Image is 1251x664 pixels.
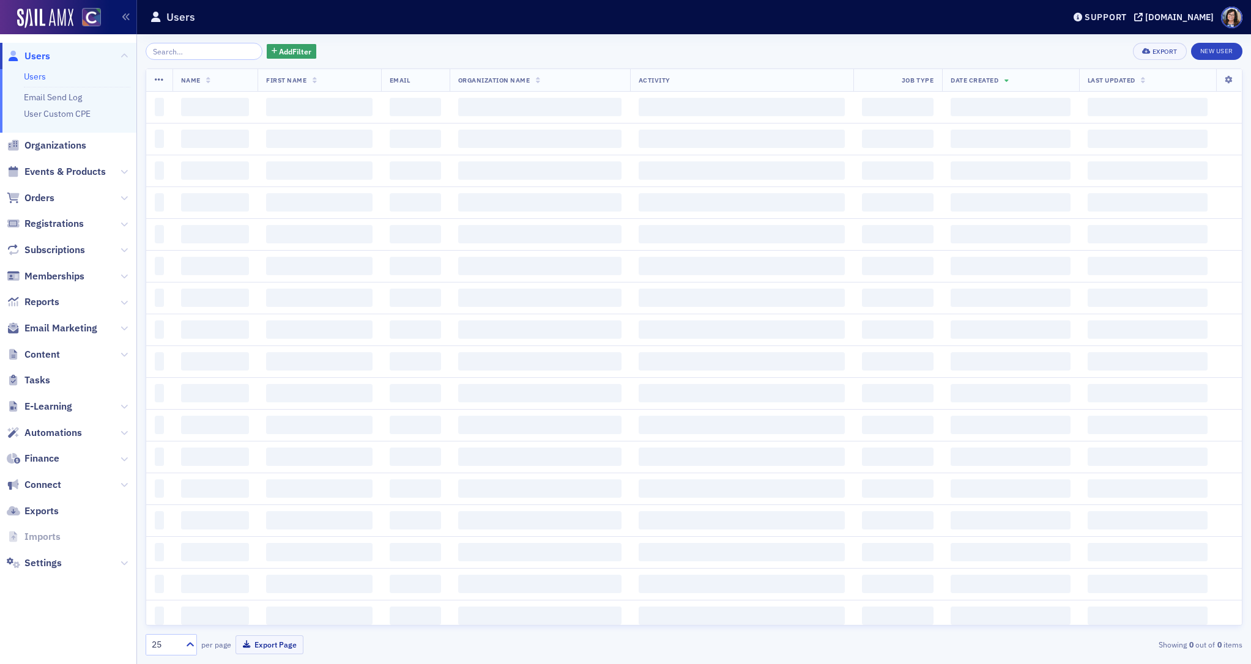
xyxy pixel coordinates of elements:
span: ‌ [639,575,845,593]
span: ‌ [862,257,934,275]
span: ‌ [862,289,934,307]
img: SailAMX [17,9,73,28]
span: Profile [1221,7,1242,28]
span: ‌ [155,543,164,561]
span: ‌ [181,607,250,625]
a: Email Send Log [24,92,82,103]
span: Memberships [24,270,84,283]
a: Registrations [7,217,84,231]
span: ‌ [458,575,622,593]
span: ‌ [1088,193,1208,212]
span: ‌ [155,130,164,148]
span: ‌ [390,543,441,561]
span: ‌ [862,130,934,148]
span: ‌ [266,448,373,466]
span: ‌ [390,257,441,275]
span: ‌ [1088,448,1208,466]
span: ‌ [390,575,441,593]
span: ‌ [951,320,1070,339]
span: ‌ [951,225,1070,243]
span: ‌ [639,384,845,402]
span: ‌ [458,193,622,212]
a: View Homepage [73,8,101,29]
span: ‌ [639,257,845,275]
span: Organization Name [458,76,530,84]
span: Last Updated [1088,76,1135,84]
span: ‌ [458,543,622,561]
span: ‌ [951,130,1070,148]
span: ‌ [951,511,1070,529]
a: Tasks [7,374,50,387]
span: ‌ [155,416,164,434]
span: ‌ [951,161,1070,180]
span: ‌ [155,479,164,498]
span: ‌ [181,257,250,275]
span: ‌ [390,511,441,529]
span: ‌ [390,384,441,402]
button: Export Page [236,635,303,654]
span: ‌ [181,575,250,593]
span: ‌ [266,384,373,402]
span: ‌ [639,193,845,212]
span: ‌ [862,320,934,339]
span: ‌ [1088,384,1208,402]
a: Users [7,50,50,63]
span: ‌ [1088,416,1208,434]
span: ‌ [181,130,250,148]
button: [DOMAIN_NAME] [1134,13,1218,21]
span: ‌ [390,193,441,212]
span: ‌ [266,257,373,275]
span: ‌ [639,225,845,243]
span: Email [390,76,410,84]
span: ‌ [951,607,1070,625]
span: ‌ [1088,225,1208,243]
span: ‌ [862,352,934,371]
a: Automations [7,426,82,440]
span: ‌ [266,161,373,180]
span: ‌ [458,384,622,402]
button: AddFilter [267,44,317,59]
a: Reports [7,295,59,309]
span: ‌ [458,225,622,243]
span: ‌ [639,320,845,339]
span: Events & Products [24,165,106,179]
span: ‌ [266,130,373,148]
span: ‌ [951,289,1070,307]
span: Organizations [24,139,86,152]
span: ‌ [155,257,164,275]
span: ‌ [390,416,441,434]
span: ‌ [862,607,934,625]
span: ‌ [266,289,373,307]
span: Automations [24,426,82,440]
a: Imports [7,530,61,544]
strong: 0 [1215,639,1223,650]
span: ‌ [951,98,1070,116]
span: Email Marketing [24,322,97,335]
input: Search… [146,43,262,60]
span: ‌ [155,575,164,593]
span: ‌ [458,257,622,275]
span: ‌ [951,448,1070,466]
a: Orders [7,191,54,205]
span: ‌ [266,543,373,561]
span: ‌ [458,130,622,148]
span: ‌ [390,607,441,625]
span: ‌ [181,98,250,116]
a: Users [24,71,46,82]
span: ‌ [862,511,934,529]
span: ‌ [639,479,845,498]
button: Export [1133,43,1186,60]
div: [DOMAIN_NAME] [1145,12,1214,23]
span: ‌ [155,511,164,529]
span: ‌ [458,320,622,339]
span: ‌ [862,193,934,212]
span: Settings [24,556,62,570]
span: ‌ [639,607,845,625]
label: per page [201,639,231,650]
span: ‌ [639,416,845,434]
span: Date Created [951,76,998,84]
span: First Name [266,76,306,84]
span: ‌ [639,98,845,116]
span: ‌ [639,289,845,307]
